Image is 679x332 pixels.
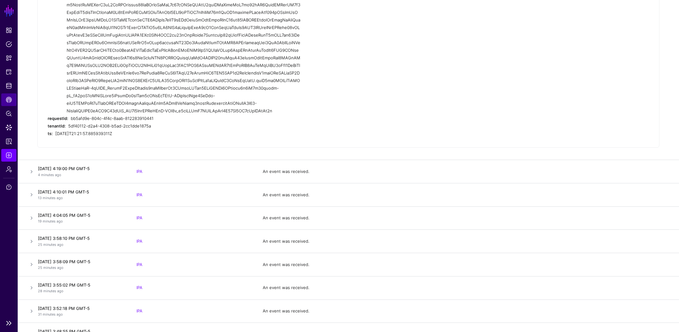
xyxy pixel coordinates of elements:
span: Policy Lens [6,110,12,117]
h4: [DATE] 4:04:05 PM GMT-5 [38,212,124,218]
td: An event was received. [256,206,679,230]
strong: tenantId: [48,123,66,128]
span: Admin [6,166,12,172]
span: Protected Systems [6,69,12,75]
a: Protected Systems [1,66,16,78]
a: Reports [1,135,16,148]
a: IPA [136,215,142,220]
h4: [DATE] 3:58:09 PM GMT-5 [38,259,124,264]
p: 19 minutes ago [38,219,124,224]
a: IPA [136,262,142,267]
strong: ts: [48,131,53,136]
td: An event was received. [256,230,679,253]
div: 5df40112-d2a4-4308-b5ad-2cc1dde1875a [68,122,300,130]
a: IPA [136,192,142,197]
p: 28 minutes ago [38,288,124,294]
span: Dashboard [6,27,12,33]
div: [DATE]T21:21:57.885939311Z [55,130,300,137]
span: Policies [6,41,12,47]
a: Identity Data Fabric [1,80,16,92]
p: 4 minutes ago [38,172,124,178]
h4: [DATE] 4:19:00 PM GMT-5 [38,166,124,171]
a: Logs [1,149,16,162]
td: An event was received. [256,253,679,276]
a: Dashboard [1,24,16,37]
h4: [DATE] 3:55:02 PM GMT-5 [38,282,124,288]
a: IPA [136,308,142,313]
span: Identity Data Fabric [6,83,12,89]
span: CAEP Hub [6,97,12,103]
strong: requestId: [48,116,68,121]
div: bb5afd9e-804c-4f4c-8aab-812283910441 [71,115,300,122]
td: An event was received. [256,183,679,207]
p: 25 minutes ago [38,265,124,270]
a: SGNL [4,4,15,18]
td: An event was received. [256,276,679,299]
h4: [DATE] 4:10:01 PM GMT-5 [38,189,124,195]
h4: [DATE] 3:58:10 PM GMT-5 [38,235,124,241]
span: Support [6,184,12,190]
p: 31 minutes ago [38,312,124,317]
a: IPA [136,239,142,244]
a: IPA [136,285,142,290]
a: Policy Lens [1,107,16,120]
a: Data Lens [1,121,16,134]
a: Admin [1,163,16,175]
p: 25 minutes ago [38,242,124,247]
a: Policies [1,38,16,50]
span: Snippets [6,55,12,61]
a: Snippets [1,52,16,64]
p: 13 minutes ago [38,195,124,201]
span: Logs [6,152,12,158]
a: CAEP Hub [1,93,16,106]
td: An event was received. [256,160,679,183]
a: IPA [136,169,142,174]
h4: [DATE] 3:52:18 PM GMT-5 [38,305,124,311]
span: Reports [6,138,12,145]
td: An event was received. [256,299,679,323]
span: Data Lens [6,124,12,131]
